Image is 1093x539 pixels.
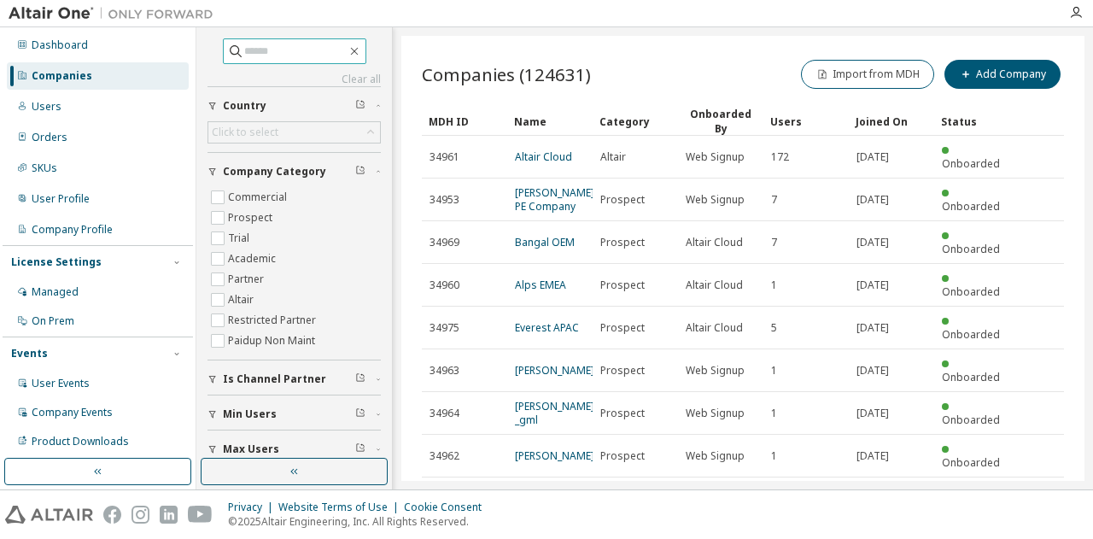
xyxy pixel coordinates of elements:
[856,278,889,292] span: [DATE]
[942,156,1000,171] span: Onboarded
[9,5,222,22] img: Altair One
[515,235,575,249] a: Bangal OEM
[212,126,278,139] div: Click to select
[32,406,113,419] div: Company Events
[515,363,594,378] a: [PERSON_NAME]
[11,347,48,360] div: Events
[430,407,459,420] span: 34964
[686,407,745,420] span: Web Signup
[228,331,319,351] label: Paidup Non Maint
[207,395,381,433] button: Min Users
[856,193,889,207] span: [DATE]
[228,228,253,249] label: Trial
[515,399,594,427] a: [PERSON_NAME] _gml
[32,223,113,237] div: Company Profile
[430,449,459,463] span: 34962
[11,255,102,269] div: License Settings
[160,506,178,524] img: linkedin.svg
[856,407,889,420] span: [DATE]
[228,269,267,290] label: Partner
[771,407,777,420] span: 1
[686,193,745,207] span: Web Signup
[207,360,381,398] button: Is Channel Partner
[223,407,277,421] span: Min Users
[32,161,57,175] div: SKUs
[771,449,777,463] span: 1
[942,413,1000,427] span: Onboarded
[771,236,777,249] span: 7
[223,99,266,113] span: Country
[430,321,459,335] span: 34975
[685,107,757,136] div: Onboarded By
[103,506,121,524] img: facebook.svg
[228,208,276,228] label: Prospect
[600,236,645,249] span: Prospect
[278,501,404,514] div: Website Terms of Use
[188,506,213,524] img: youtube.svg
[856,150,889,164] span: [DATE]
[944,60,1061,89] button: Add Company
[942,242,1000,256] span: Onboarded
[228,514,492,529] p: © 2025 Altair Engineering, Inc. All Rights Reserved.
[771,364,777,378] span: 1
[430,278,459,292] span: 34960
[228,187,290,208] label: Commercial
[942,199,1000,214] span: Onboarded
[770,108,842,135] div: Users
[600,407,645,420] span: Prospect
[600,278,645,292] span: Prospect
[600,449,645,463] span: Prospect
[942,327,1000,342] span: Onboarded
[515,448,594,463] a: [PERSON_NAME]
[942,455,1000,470] span: Onboarded
[422,62,591,86] span: Companies (124631)
[32,285,79,299] div: Managed
[600,364,645,378] span: Prospect
[430,236,459,249] span: 34969
[355,442,365,456] span: Clear filter
[514,108,586,135] div: Name
[32,435,129,448] div: Product Downloads
[355,165,365,179] span: Clear filter
[32,100,61,114] div: Users
[207,431,381,468] button: Max Users
[686,449,745,463] span: Web Signup
[223,165,326,179] span: Company Category
[223,442,279,456] span: Max Users
[771,278,777,292] span: 1
[32,69,92,83] div: Companies
[515,320,579,335] a: Everest APAC
[599,108,671,135] div: Category
[228,501,278,514] div: Privacy
[600,150,626,164] span: Altair
[429,108,500,135] div: MDH ID
[5,506,93,524] img: altair_logo.svg
[207,73,381,86] a: Clear all
[404,501,492,514] div: Cookie Consent
[856,321,889,335] span: [DATE]
[941,108,1013,135] div: Status
[942,370,1000,384] span: Onboarded
[355,99,365,113] span: Clear filter
[686,364,745,378] span: Web Signup
[686,321,743,335] span: Altair Cloud
[686,150,745,164] span: Web Signup
[801,60,934,89] button: Import from MDH
[856,236,889,249] span: [DATE]
[228,249,279,269] label: Academic
[686,278,743,292] span: Altair Cloud
[228,310,319,331] label: Restricted Partner
[32,314,74,328] div: On Prem
[207,153,381,190] button: Company Category
[771,150,789,164] span: 172
[32,192,90,206] div: User Profile
[430,150,459,164] span: 34961
[686,236,743,249] span: Altair Cloud
[856,364,889,378] span: [DATE]
[430,364,459,378] span: 34963
[771,321,777,335] span: 5
[32,38,88,52] div: Dashboard
[208,122,380,143] div: Click to select
[207,87,381,125] button: Country
[32,131,67,144] div: Orders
